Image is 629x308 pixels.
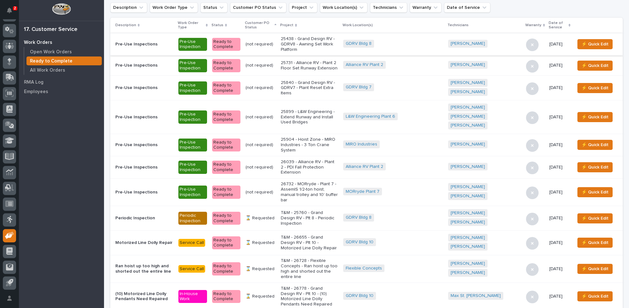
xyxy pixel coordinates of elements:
img: Workspace Logo [52,3,71,15]
a: Max St. [PERSON_NAME] [451,293,501,299]
button: Notifications [3,4,16,17]
div: 17. Customer Service [24,26,78,33]
div: Pre-Use Inspection [178,81,207,95]
a: [PERSON_NAME] [451,270,485,275]
p: Technicians [447,22,469,29]
p: Motorized Line Dolly Repair [115,240,173,246]
p: Pre-Use Inspections [115,142,173,148]
p: Pre-Use Inspections [115,63,173,68]
a: [PERSON_NAME] [451,210,485,216]
p: [DATE] [549,165,570,170]
a: Ready to Complete [24,56,104,65]
p: (not required) [245,63,276,68]
p: Ready to Complete [30,58,72,64]
p: Date of Service [549,20,567,31]
p: ⌛ Requested [245,294,276,299]
span: ⚡ Quick Edit [581,62,609,69]
span: ⚡ Quick Edit [581,293,609,300]
tr: Pre-Use InspectionsPre-Use InspectionReady to Complete(not required)25904 - Hoist Zone - MIRO Ind... [110,134,623,156]
div: In-House Work [178,290,207,303]
button: ⚡ Quick Edit [577,83,613,93]
div: Ready to Complete [212,161,240,174]
p: ⌛ Requested [245,240,276,246]
button: ⚡ Quick Edit [577,112,613,122]
button: Date of Service [444,3,490,13]
div: Pre-Use Inspection [178,110,207,124]
a: Flexible Concepts [346,266,382,271]
p: Work Orders [24,40,52,45]
a: L&W Engineering Plant 6 [346,114,395,119]
div: Service Call [178,265,205,273]
p: T&M - 26655 - Grand Design RV - Plt 10 - Motorized Line Dolly Repair [281,235,338,251]
p: [DATE] [549,294,570,299]
div: Ready to Complete [212,262,240,275]
p: Work Location(s) [343,22,373,29]
tr: Periodic InspectionPeriodic InspectionReady to Complete⌛ RequestedT&M - 25760 - Grand Design RV -... [110,206,623,231]
p: [DATE] [549,190,570,195]
span: ⚡ Quick Edit [581,40,609,48]
p: (not required) [245,85,276,91]
button: Project [289,3,317,13]
div: Notifications2 [8,8,16,18]
span: ⚡ Quick Edit [581,188,609,196]
a: [PERSON_NAME] [451,41,485,46]
tr: Pre-Use InspectionsPre-Use InspectionReady to Complete(not required)26039 - Alliance RV - Plant 2... [110,156,623,179]
button: Technicians [370,3,407,13]
div: Ready to Complete [212,186,240,199]
p: Description [115,22,136,29]
div: Ready to Complete [212,38,240,51]
a: GDRV Bldg 10 [346,293,373,299]
p: T&M - 25760 - Grand Design RV - Plt 8 - Periodic Inspection [281,210,338,226]
p: 25731 - Alliance RV - Plant 2 Floor Set Runway Extension [281,60,338,71]
tr: Pre-Use InspectionsPre-Use InspectionReady to Complete(not required)25731 - Alliance RV - Plant 2... [110,56,623,76]
button: ⚡ Quick Edit [577,213,613,223]
p: Customer PO Status [245,20,273,31]
a: [PERSON_NAME] [451,235,485,240]
p: (not required) [245,165,276,170]
p: (not required) [245,142,276,148]
p: Pre-Use Inspections [115,115,173,120]
button: Warranty [410,3,441,13]
p: (not required) [245,42,276,47]
p: 25438 - Grand Design RV - GDRV8 - Awning Set Work Platform [281,36,338,52]
a: [PERSON_NAME] [451,80,485,86]
a: [PERSON_NAME] [451,220,485,225]
p: Warranty [525,22,541,29]
button: Work Order Type [150,3,198,13]
span: ⚡ Quick Edit [581,141,609,149]
a: Work Orders [19,38,104,47]
button: ⚡ Quick Edit [577,61,613,71]
p: T&M - 26778 - Grand Design RV - Plt 10 - (10) Motorized Line Dolly Pendants Need Repaired [281,286,338,307]
span: ⚡ Quick Edit [581,265,609,273]
p: Periodic Inspection [115,216,173,221]
p: [DATE] [549,266,570,272]
p: All Work Orders [30,68,65,73]
p: RMA Log [24,80,43,85]
button: Description [110,3,147,13]
p: (not required) [245,115,276,120]
button: ⚡ Quick Edit [577,39,613,49]
a: [PERSON_NAME] [451,193,485,199]
p: ⌛ Requested [245,216,276,221]
p: 26039 - Alliance RV - Plant 2 - PDI Fall Protection Extension [281,159,338,175]
p: Pre-Use Inspections [115,85,173,91]
a: [PERSON_NAME] [451,244,485,249]
a: GDRV Bldg 10 [346,240,373,245]
a: [PERSON_NAME] [451,62,485,68]
a: MORryde Plant 7 [346,189,379,194]
div: Pre-Use Inspection [178,186,207,199]
p: Project [280,22,293,29]
p: 25840 - Grand Design RV - GDRV7 - Plant Reset Extra Items [281,80,338,96]
a: GDRV Bldg 8 [346,215,372,220]
a: Alliance RV Plant 2 [346,164,383,169]
div: Pre-Use Inspection [178,161,207,174]
div: Pre-Use Inspection [178,59,207,72]
a: Alliance RV Plant 2 [346,62,383,68]
div: Ready to Complete [212,212,240,225]
div: Ready to Complete [212,290,240,303]
a: GDRV Bldg 7 [346,85,372,90]
div: Service Call [178,239,205,247]
p: [DATE] [549,85,570,91]
p: (not required) [245,190,276,195]
a: MIRO Industries [346,142,377,147]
